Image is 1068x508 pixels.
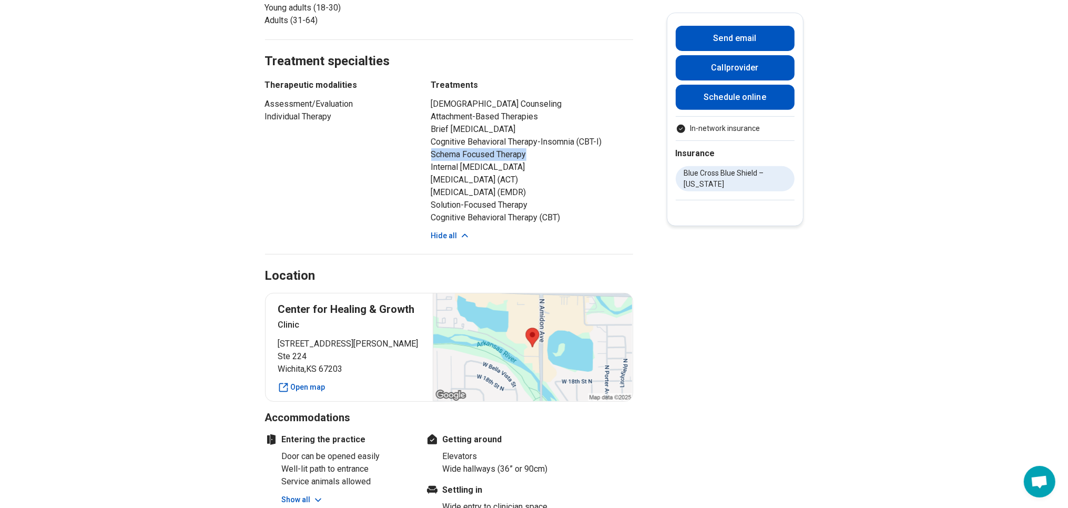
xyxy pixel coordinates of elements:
[676,147,795,160] h2: Insurance
[265,433,412,446] h4: Entering the practice
[265,110,412,123] li: Individual Therapy
[282,450,412,463] li: Door can be opened easily
[265,27,633,70] h2: Treatment specialties
[278,319,421,331] p: Clinic
[278,363,421,375] span: Wichita , KS 67203
[431,174,633,186] li: [MEDICAL_DATA] (ACT)
[676,85,795,110] a: Schedule online
[676,26,795,51] button: Send email
[426,433,573,446] h4: Getting around
[278,350,421,363] span: Ste 224
[265,410,633,425] h3: Accommodations
[676,166,795,191] li: Blue Cross Blue Shield – [US_STATE]
[265,79,412,92] h3: Therapeutic modalities
[278,382,421,393] a: Open map
[282,494,323,505] button: Show all
[1024,466,1055,497] div: Open chat
[431,123,633,136] li: Brief [MEDICAL_DATA]
[265,14,445,27] li: Adults (31-64)
[431,230,470,241] button: Hide all
[431,79,633,92] h3: Treatments
[265,267,316,285] h2: Location
[431,211,633,224] li: Cognitive Behavioral Therapy (CBT)
[426,484,573,496] h4: Settling in
[282,475,412,488] li: Service animals allowed
[676,123,795,134] li: In-network insurance
[431,199,633,211] li: Solution-Focused Therapy
[431,186,633,199] li: [MEDICAL_DATA] (EMDR)
[676,55,795,80] button: Callprovider
[431,161,633,174] li: Internal [MEDICAL_DATA]
[431,136,633,148] li: Cognitive Behavioral Therapy-Insomnia (CBT-I)
[265,2,445,14] li: Young adults (18-30)
[443,450,573,463] li: Elevators
[431,110,633,123] li: Attachment-Based Therapies
[431,98,633,110] li: [DEMOGRAPHIC_DATA] Counseling
[431,148,633,161] li: Schema Focused Therapy
[443,463,573,475] li: Wide hallways (36” or 90cm)
[265,98,412,110] li: Assessment/Evaluation
[282,463,412,475] li: Well-lit path to entrance
[676,123,795,134] ul: Payment options
[278,302,421,317] p: Center for Healing & Growth
[278,338,421,350] span: [STREET_ADDRESS][PERSON_NAME]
